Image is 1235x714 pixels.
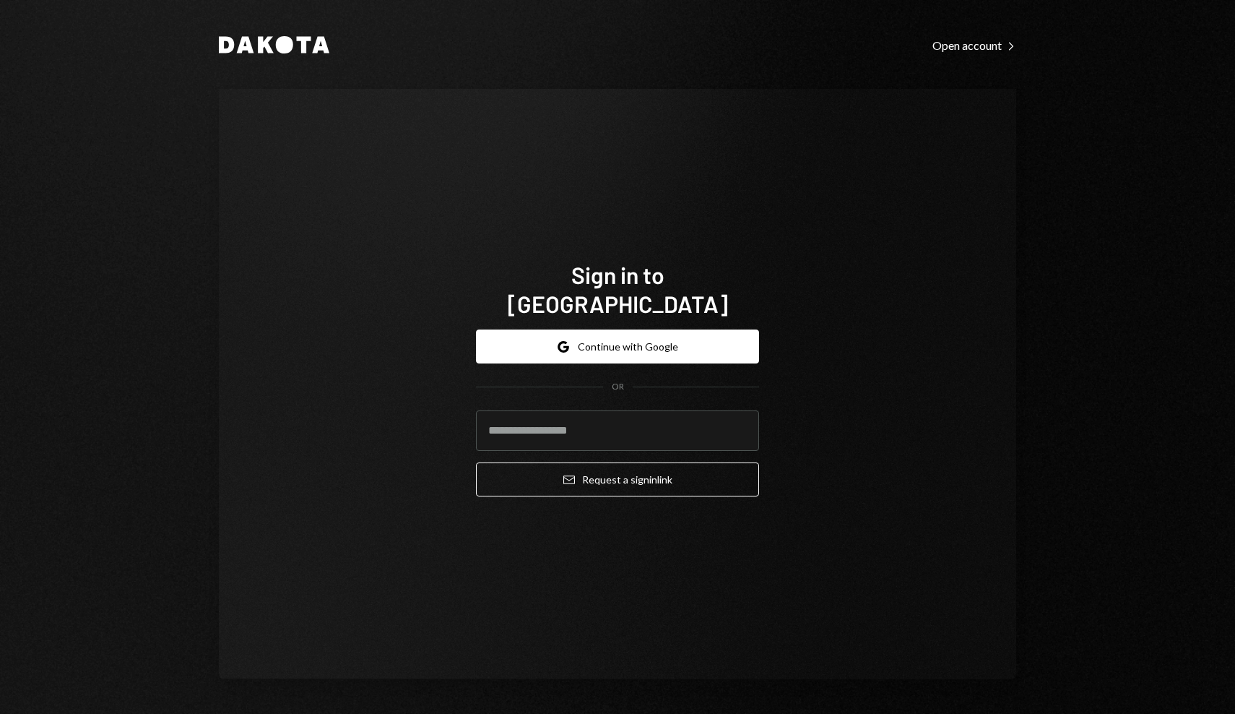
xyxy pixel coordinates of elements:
a: Open account [932,37,1016,53]
h1: Sign in to [GEOGRAPHIC_DATA] [476,260,759,318]
div: OR [612,381,624,393]
button: Request a signinlink [476,463,759,496]
div: Open account [932,38,1016,53]
button: Continue with Google [476,330,759,364]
